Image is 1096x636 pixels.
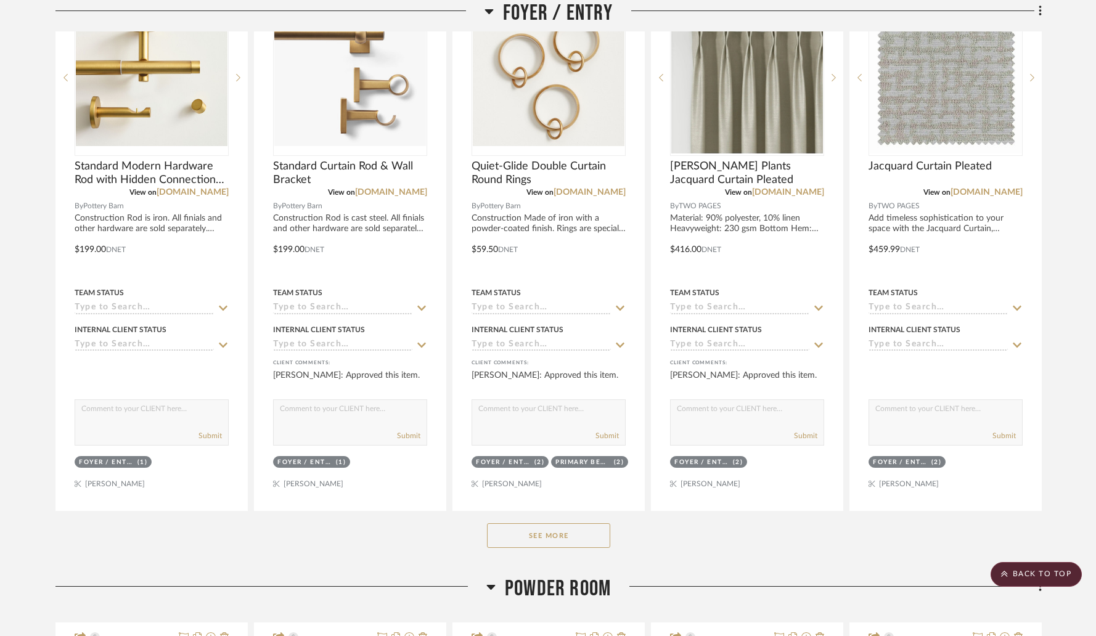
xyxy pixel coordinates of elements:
div: Internal Client Status [273,324,365,335]
input: Type to Search… [670,303,809,314]
div: (2) [931,458,942,467]
span: Pottery Barn [83,200,124,212]
button: See More [487,523,610,548]
button: Submit [992,430,1016,441]
span: Pottery Barn [480,200,521,212]
div: [PERSON_NAME]: Approved this item. [670,369,824,394]
button: Submit [397,430,420,441]
div: [PERSON_NAME]: Approved this item. [472,369,626,394]
div: (1) [137,458,148,467]
span: TWO PAGES [679,200,721,212]
span: View on [526,189,554,196]
img: Lydia Plants Jacquard Curtain Pleated [671,2,823,153]
button: Submit [198,430,222,441]
div: Team Status [670,287,719,298]
span: Powder Room [505,576,611,602]
div: Foyer / Entry [79,458,134,467]
input: Type to Search… [472,303,611,314]
a: [DOMAIN_NAME] [157,188,229,197]
div: Internal Client Status [670,324,762,335]
span: View on [328,189,355,196]
scroll-to-top-button: BACK TO TOP [991,562,1082,587]
input: Type to Search… [869,340,1008,351]
span: View on [923,189,951,196]
span: View on [129,189,157,196]
div: Primary Bedroom [555,458,611,467]
span: By [869,200,877,212]
button: Submit [794,430,817,441]
div: (2) [733,458,743,467]
span: View on [725,189,752,196]
div: (2) [614,458,624,467]
div: Foyer / Entry [873,458,928,467]
a: [DOMAIN_NAME] [951,188,1023,197]
div: Internal Client Status [472,324,563,335]
img: Standard Curtain Rod & Wall Bracket [274,9,426,145]
input: Type to Search… [273,303,412,314]
div: (2) [534,458,545,467]
span: Standard Curtain Rod & Wall Bracket [273,160,427,187]
span: By [273,200,282,212]
div: Foyer / Entry [476,458,531,467]
span: Quiet-Glide Double Curtain Round Rings [472,160,626,187]
div: [PERSON_NAME]: Approved this item. [273,369,427,394]
span: By [670,200,679,212]
input: Type to Search… [273,340,412,351]
span: Standard Modern Hardware Rod with Hidden Connection Bracket [75,160,229,187]
div: Team Status [869,287,918,298]
input: Type to Search… [472,340,611,351]
div: Foyer / Entry [674,458,730,467]
input: Type to Search… [670,340,809,351]
a: [DOMAIN_NAME] [554,188,626,197]
img: Quiet-Glide Double Curtain Round Rings [473,9,624,145]
span: Pottery Barn [282,200,322,212]
span: Jacquard Curtain Pleated [869,160,992,173]
button: Submit [595,430,619,441]
div: Team Status [273,287,322,298]
div: Internal Client Status [869,324,960,335]
a: [DOMAIN_NAME] [355,188,427,197]
input: Type to Search… [869,303,1008,314]
div: Internal Client Status [75,324,166,335]
span: By [75,200,83,212]
span: [PERSON_NAME] Plants Jacquard Curtain Pleated [670,160,824,187]
img: Standard Modern Hardware Rod with Hidden Connection Bracket [76,9,227,145]
div: (1) [336,458,346,467]
input: Type to Search… [75,340,214,351]
img: Jacquard Curtain Pleated [870,2,1021,153]
span: TWO PAGES [877,200,920,212]
input: Type to Search… [75,303,214,314]
div: Team Status [75,287,124,298]
span: By [472,200,480,212]
div: Team Status [472,287,521,298]
div: Foyer / Entry [277,458,333,467]
a: [DOMAIN_NAME] [752,188,824,197]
